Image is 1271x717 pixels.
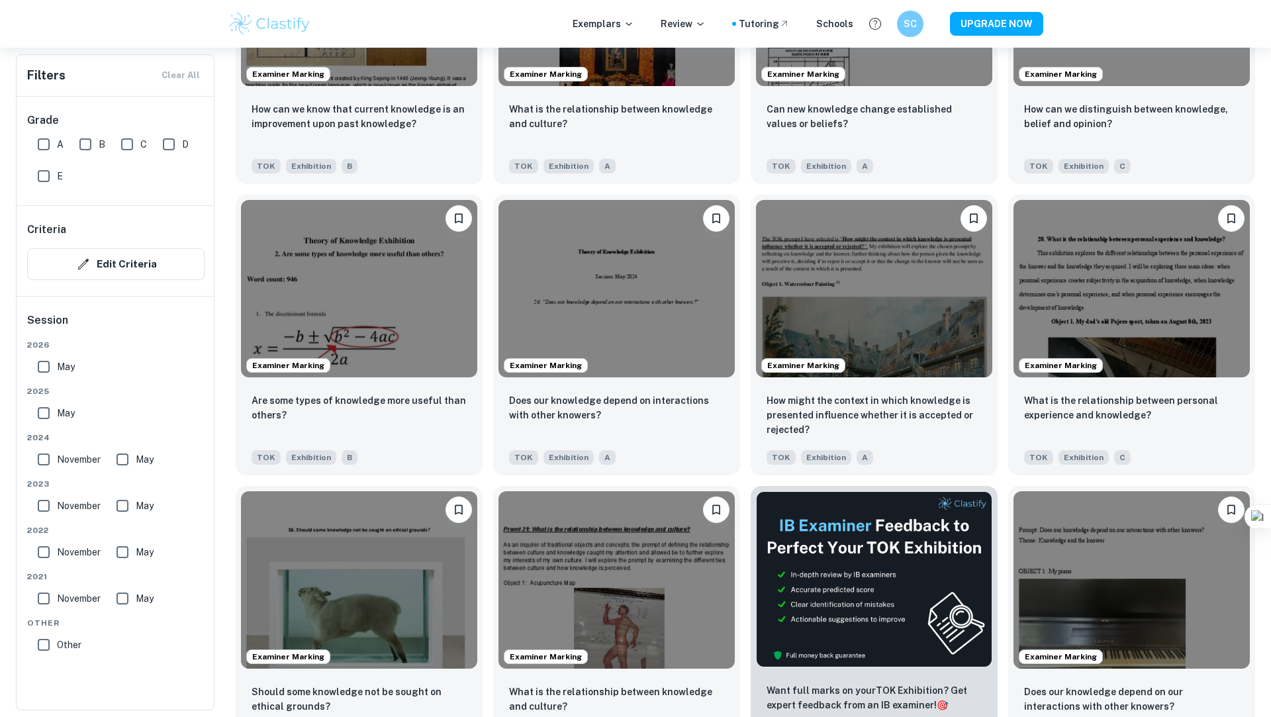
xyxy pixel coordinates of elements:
span: C [1114,450,1131,465]
p: What is the relationship between knowledge and culture? [509,685,724,714]
button: Bookmark [1218,205,1245,232]
span: D [182,137,189,152]
span: 2021 [27,571,205,583]
span: Other [57,638,81,652]
span: C [140,137,147,152]
span: Exhibition [286,159,336,173]
button: UPGRADE NOW [950,12,1043,36]
span: B [99,137,105,152]
span: Examiner Marking [504,359,587,371]
button: Bookmark [703,497,730,523]
a: Examiner MarkingBookmarkDoes our knowledge depend on interactions with other knowers?TOKExhibitionA [493,195,740,475]
a: Examiner MarkingBookmarkHow might the context in which knowledge is presented influence whether i... [751,195,998,475]
span: Examiner Marking [504,651,587,663]
span: Examiner Marking [247,651,330,663]
p: How can we know that current knowledge is an improvement upon past knowledge? [252,102,467,131]
p: How might the context in which knowledge is presented influence whether it is accepted or rejected? [767,393,982,437]
img: Clastify logo [228,11,312,37]
p: What is the relationship between personal experience and knowledge? [1024,393,1239,422]
span: Examiner Marking [1019,651,1102,663]
a: Examiner MarkingBookmarkAre some types of knowledge more useful than others?TOKExhibitionB [236,195,483,475]
img: TOK Exhibition example thumbnail: Does our knowledge depend on our interac [1013,491,1250,669]
p: Review [661,17,706,31]
span: TOK [509,159,538,173]
span: B [342,159,357,173]
button: Bookmark [446,497,472,523]
img: TOK Exhibition example thumbnail: Should some knowledge not be sought on e [241,491,477,669]
img: TOK Exhibition example thumbnail: Does our knowledge depend on interaction [498,200,735,377]
img: TOK Exhibition example thumbnail: What is the relationship between persona [1013,200,1250,377]
span: Exhibition [543,159,594,173]
span: Examiner Marking [504,68,587,80]
span: 2023 [27,478,205,490]
a: Tutoring [739,17,790,31]
span: Exhibition [543,450,594,465]
span: A [857,159,873,173]
img: TOK Exhibition example thumbnail: Are some types of knowledge more useful [241,200,477,377]
span: November [57,545,101,559]
button: Bookmark [703,205,730,232]
span: Examiner Marking [762,359,845,371]
button: Bookmark [961,205,987,232]
p: Should some knowledge not be sought on ethical grounds? [252,685,467,714]
p: Does our knowledge depend on our interactions with other knowers? [1024,685,1239,714]
span: TOK [252,159,281,173]
h6: SC [903,17,918,31]
span: November [57,499,101,513]
img: TOK Exhibition example thumbnail: How might the context in which knowledge [756,200,992,377]
span: Other [27,617,205,629]
span: Examiner Marking [247,359,330,371]
h6: Session [27,312,205,339]
span: Examiner Marking [762,68,845,80]
span: A [57,137,64,152]
span: November [57,452,101,467]
span: Exhibition [801,450,851,465]
p: Does our knowledge depend on interactions with other knowers? [509,393,724,422]
span: E [57,169,63,183]
span: Exhibition [1059,450,1109,465]
img: Thumbnail [756,491,992,667]
span: May [136,591,154,606]
span: Exhibition [801,159,851,173]
button: Bookmark [446,205,472,232]
span: C [1114,159,1131,173]
img: TOK Exhibition example thumbnail: What is the relationship between knowled [498,491,735,669]
span: 2025 [27,385,205,397]
span: TOK [252,450,281,465]
span: Examiner Marking [1019,68,1102,80]
span: A [599,159,616,173]
a: Schools [816,17,853,31]
span: May [136,452,154,467]
span: A [857,450,873,465]
span: Examiner Marking [247,68,330,80]
p: What is the relationship between knowledge and culture? [509,102,724,131]
span: 🎯 [937,700,948,710]
p: Exemplars [573,17,634,31]
button: Bookmark [1218,497,1245,523]
span: 2026 [27,339,205,351]
span: 2022 [27,524,205,536]
span: TOK [767,450,796,465]
span: November [57,591,101,606]
span: TOK [1024,159,1053,173]
span: May [57,359,75,374]
span: 2024 [27,432,205,444]
span: Exhibition [286,450,336,465]
span: A [599,450,616,465]
h6: Grade [27,113,205,128]
span: TOK [509,450,538,465]
h6: Filters [27,66,66,85]
span: May [57,406,75,420]
button: Help and Feedback [864,13,886,35]
p: Can new knowledge change established values or beliefs? [767,102,982,131]
span: Examiner Marking [1019,359,1102,371]
span: B [342,450,357,465]
span: May [136,545,154,559]
span: Exhibition [1059,159,1109,173]
span: May [136,499,154,513]
a: Examiner MarkingBookmarkWhat is the relationship between personal experience and knowledge?TOKExh... [1008,195,1255,475]
span: TOK [767,159,796,173]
